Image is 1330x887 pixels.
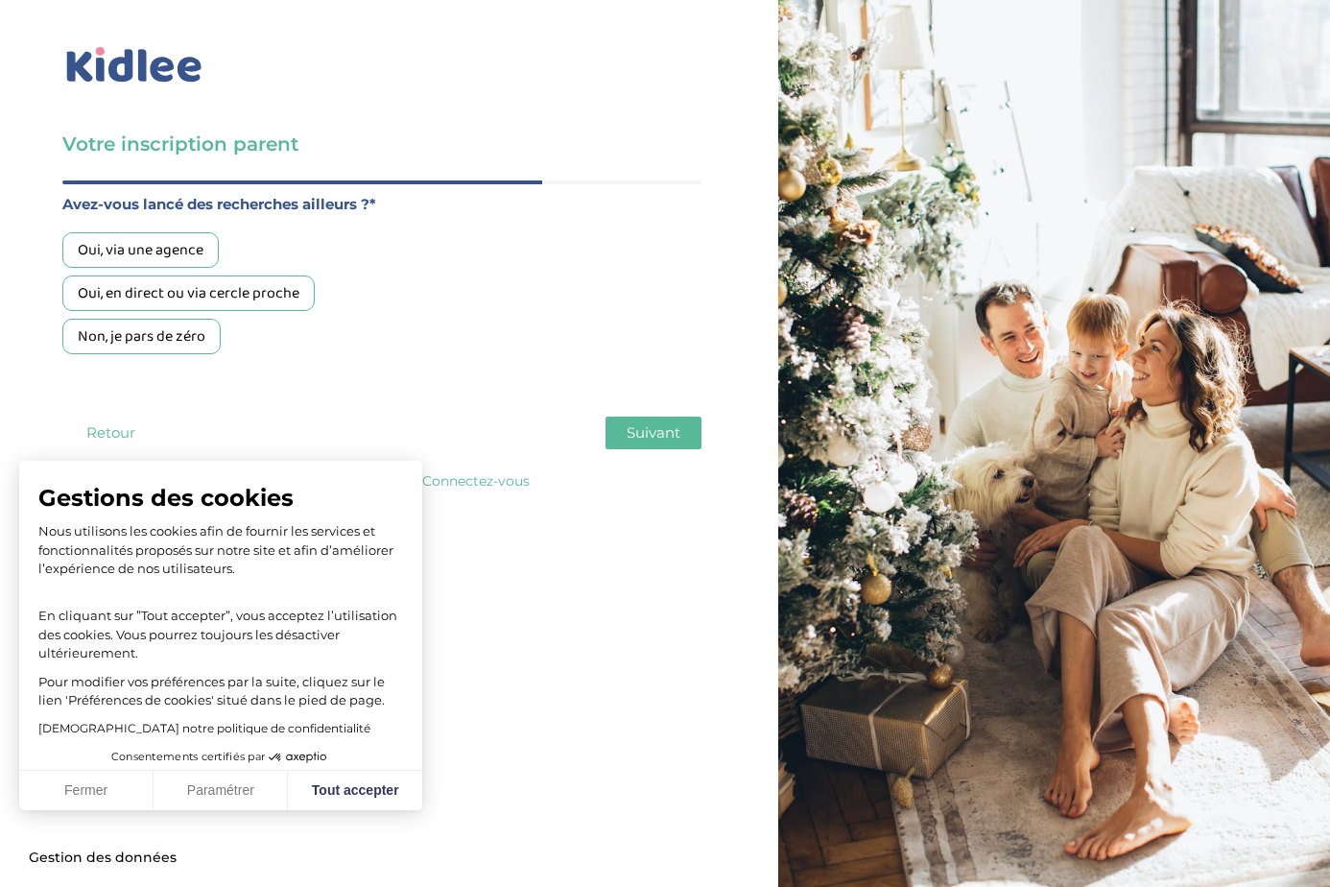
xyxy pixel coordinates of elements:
[627,423,680,442] span: Suivant
[62,131,701,157] h3: Votre inscription parent
[62,319,221,354] div: Non, je pars de zéro
[62,276,315,311] div: Oui, en direct ou via cercle proche
[111,752,265,762] span: Consentements certifiés par
[38,673,403,710] p: Pour modifier vos préférences par la suite, cliquez sur le lien 'Préférences de cookies' situé da...
[606,417,701,449] button: Suivant
[154,771,288,811] button: Paramétrer
[19,771,154,811] button: Fermer
[102,745,340,770] button: Consentements certifiés par
[269,729,326,786] svg: Axeptio
[38,721,370,735] a: [DEMOGRAPHIC_DATA] notre politique de confidentialité
[62,232,219,268] div: Oui, via une agence
[29,850,177,867] span: Gestion des données
[62,43,206,87] img: logo_kidlee_bleu
[62,417,158,449] button: Retour
[38,588,403,663] p: En cliquant sur ”Tout accepter”, vous acceptez l’utilisation des cookies. Vous pourrez toujours l...
[62,192,701,217] label: Avez-vous lancé des recherches ailleurs ?*
[38,522,403,579] p: Nous utilisons les cookies afin de fournir les services et fonctionnalités proposés sur notre sit...
[38,484,403,513] span: Gestions des cookies
[422,472,530,490] a: Connectez-vous
[288,771,422,811] button: Tout accepter
[17,838,188,878] button: Fermer le widget sans consentement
